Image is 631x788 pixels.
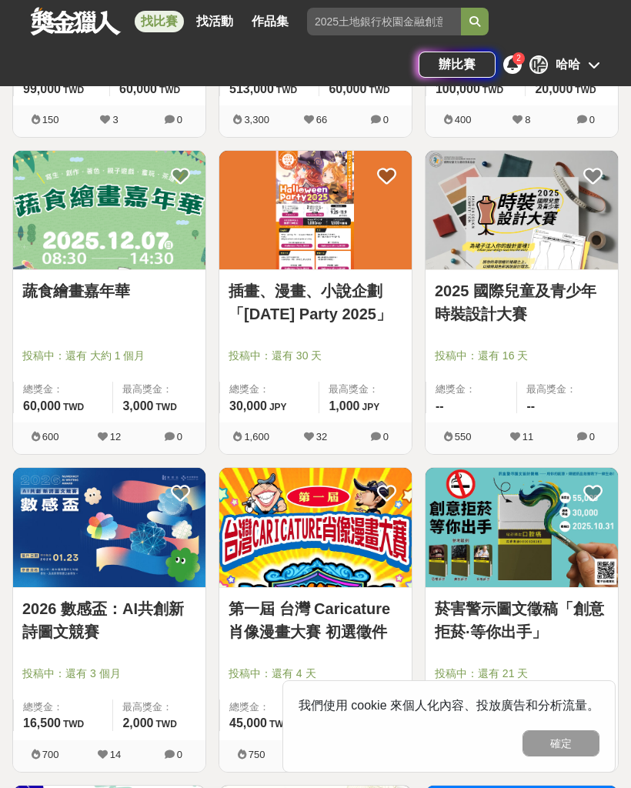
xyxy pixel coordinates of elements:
a: 第一屆 台灣 Caricature 肖像漫畫大賽 初選徵件 [229,597,402,643]
span: 16,500 [23,716,61,730]
span: 66 [316,114,327,125]
span: -- [436,399,444,412]
span: 0 [383,114,389,125]
div: 哈 [529,55,548,74]
a: Cover Image [219,468,412,587]
span: 最高獎金： [122,382,196,397]
span: 20,000 [535,82,573,95]
span: TWD [63,402,84,412]
span: TWD [155,402,176,412]
span: 1,000 [329,399,359,412]
a: 2025 國際兒童及青少年時裝設計大賽 [435,279,609,326]
span: TWD [575,85,596,95]
span: 750 [249,749,265,760]
span: 0 [177,114,182,125]
span: 0 [589,114,595,125]
span: 30,000 [229,399,267,412]
span: 0 [177,749,182,760]
span: 3 [112,114,118,125]
span: TWD [63,85,84,95]
a: Cover Image [426,151,618,270]
span: 總獎金： [23,382,103,397]
span: TWD [269,719,290,730]
span: TWD [159,85,180,95]
a: 辦比賽 [419,52,496,78]
span: JPY [362,402,379,412]
a: 蔬食繪畫嘉年華 [22,279,196,302]
span: 投稿中：還有 16 天 [435,348,609,364]
span: 總獎金： [436,382,508,397]
span: 投稿中：還有 21 天 [435,666,609,682]
a: Cover Image [13,151,205,270]
span: -- [526,399,535,412]
span: JPY [269,402,287,412]
span: 最高獎金： [329,382,402,397]
a: 插畫、漫畫、小說企劃「[DATE] Party 2025」 [229,279,402,326]
span: 513,000 [229,82,274,95]
span: 總獎金： [229,382,309,397]
span: 550 [455,431,472,442]
span: 2,000 [122,716,153,730]
a: Cover Image [426,468,618,587]
span: 150 [42,114,59,125]
span: 600 [42,431,59,442]
a: 找活動 [190,11,239,32]
button: 確定 [522,730,599,756]
span: 32 [316,431,327,442]
span: 總獎金： [23,700,103,715]
span: 總獎金： [229,700,306,715]
span: 12 [110,431,121,442]
span: 99,000 [23,82,61,95]
span: 2 [516,54,521,62]
a: Cover Image [219,151,412,270]
span: 最高獎金： [526,382,609,397]
span: 60,000 [119,82,157,95]
span: 0 [589,431,595,442]
span: 0 [177,431,182,442]
a: 找比賽 [135,11,184,32]
div: 哈哈 [556,55,580,74]
img: Cover Image [13,151,205,269]
span: 我們使用 cookie 來個人化內容、投放廣告和分析流量。 [299,699,599,712]
span: 14 [110,749,121,760]
span: 投稿中：還有 大約 1 個月 [22,348,196,364]
img: Cover Image [219,468,412,586]
span: 0 [383,431,389,442]
span: 投稿中：還有 4 天 [229,666,402,682]
span: 11 [522,431,533,442]
a: 作品集 [245,11,295,32]
img: Cover Image [219,151,412,269]
span: 最高獎金： [122,700,196,715]
img: Cover Image [426,468,618,586]
span: 400 [455,114,472,125]
span: 700 [42,749,59,760]
span: 45,000 [229,716,267,730]
span: TWD [482,85,503,95]
a: 菸害警示圖文徵稿「創意拒菸·等你出手」 [435,597,609,643]
span: 投稿中：還有 30 天 [229,348,402,364]
span: 60,000 [23,399,61,412]
span: 投稿中：還有 3 個月 [22,666,196,682]
span: 100,000 [436,82,480,95]
input: 2025土地銀行校園金融創意挑戰賽：從你出發 開啟智慧金融新頁 [307,8,461,35]
a: Cover Image [13,468,205,587]
img: Cover Image [13,468,205,586]
span: 8 [525,114,530,125]
span: TWD [369,85,389,95]
span: 60,000 [329,82,366,95]
span: TWD [276,85,297,95]
img: Cover Image [426,151,618,269]
span: TWD [63,719,84,730]
span: 3,300 [244,114,269,125]
span: 3,000 [122,399,153,412]
a: 2026 數感盃：AI共創新詩圖文競賽 [22,597,196,643]
span: TWD [155,719,176,730]
span: 1,600 [244,431,269,442]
